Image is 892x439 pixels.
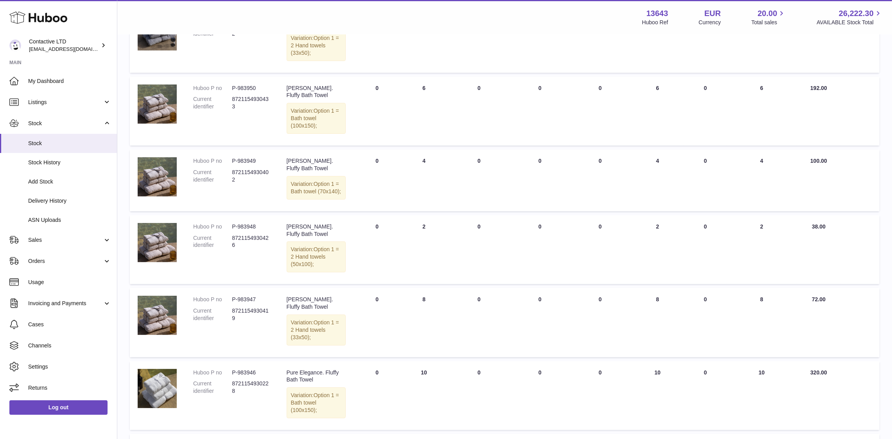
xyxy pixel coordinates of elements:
[751,19,786,26] span: Total sales
[599,85,602,91] span: 0
[291,392,339,413] span: Option 1 = Bath towel (100x150);
[232,95,271,110] dd: 8721154930433
[817,8,883,26] a: 26,222.30 AVAILABLE Stock Total
[28,140,111,147] span: Stock
[727,215,797,284] td: 2
[291,181,341,194] span: Option 1 = Bath towel (70x140);
[511,215,569,284] td: 0
[287,103,346,134] div: Variation:
[232,223,271,230] dd: P-983948
[28,178,111,185] span: Add Stock
[631,77,684,146] td: 6
[684,149,727,211] td: 0
[193,223,232,230] dt: Huboo P no
[511,288,569,357] td: 0
[291,108,339,129] span: Option 1 = Bath towel (100x150);
[727,4,797,72] td: 9
[599,369,602,376] span: 0
[400,288,447,357] td: 8
[287,315,346,345] div: Variation:
[400,149,447,211] td: 4
[817,19,883,26] span: AVAILABLE Stock Total
[29,46,115,52] span: [EMAIL_ADDRESS][DOMAIN_NAME]
[447,4,511,72] td: 0
[447,149,511,211] td: 0
[727,361,797,430] td: 10
[138,85,177,124] img: product image
[447,288,511,357] td: 0
[138,369,177,408] img: product image
[232,307,271,322] dd: 8721154930419
[287,223,346,238] div: [PERSON_NAME]. Fluffy Bath Towel
[751,8,786,26] a: 20.00 Total sales
[447,77,511,146] td: 0
[810,158,827,164] span: 100.00
[291,35,339,56] span: Option 1 = 2 Hand towels (33x50);
[400,77,447,146] td: 6
[727,77,797,146] td: 6
[287,296,346,311] div: [PERSON_NAME]. Fluffy Bath Towel
[599,223,602,230] span: 0
[599,158,602,164] span: 0
[193,95,232,110] dt: Current identifier
[810,369,827,376] span: 320.00
[287,176,346,200] div: Variation:
[354,288,400,357] td: 0
[28,321,111,328] span: Cases
[631,215,684,284] td: 2
[511,77,569,146] td: 0
[232,380,271,395] dd: 8721154930228
[354,215,400,284] td: 0
[28,279,111,286] span: Usage
[684,77,727,146] td: 0
[9,400,108,414] a: Log out
[287,30,346,61] div: Variation:
[400,215,447,284] td: 2
[287,157,346,172] div: [PERSON_NAME]. Fluffy Bath Towel
[287,85,346,99] div: [PERSON_NAME]. Fluffy Bath Towel
[28,120,103,127] span: Stock
[400,361,447,430] td: 10
[354,361,400,430] td: 0
[511,4,569,72] td: 0
[28,159,111,166] span: Stock History
[511,361,569,430] td: 0
[193,157,232,165] dt: Huboo P no
[232,234,271,249] dd: 8721154930426
[29,38,99,53] div: Contactive LTD
[354,149,400,211] td: 0
[287,369,346,384] div: Pure Elegance. Fluffy Bath Towel
[684,361,727,430] td: 0
[28,77,111,85] span: My Dashboard
[812,223,826,230] span: 38.00
[631,288,684,357] td: 8
[28,342,111,349] span: Channels
[232,169,271,184] dd: 8721154930402
[28,300,103,307] span: Invoicing and Payments
[193,169,232,184] dt: Current identifier
[812,296,826,302] span: 72.00
[193,369,232,376] dt: Huboo P no
[232,157,271,165] dd: P-983949
[646,8,668,19] strong: 13643
[631,4,684,72] td: 9
[28,216,111,224] span: ASN Uploads
[291,246,339,267] span: Option 1 = 2 Hand towels (50x100);
[28,99,103,106] span: Listings
[28,197,111,205] span: Delivery History
[28,363,111,371] span: Settings
[684,4,727,72] td: 0
[810,85,827,91] span: 192.00
[9,40,21,51] img: soul@SOWLhome.com
[28,257,103,265] span: Orders
[287,387,346,418] div: Variation:
[511,149,569,211] td: 0
[193,234,232,249] dt: Current identifier
[684,288,727,357] td: 0
[138,223,177,262] img: product image
[699,19,721,26] div: Currency
[28,384,111,392] span: Returns
[400,4,447,72] td: 9
[232,369,271,376] dd: P-983946
[447,361,511,430] td: 0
